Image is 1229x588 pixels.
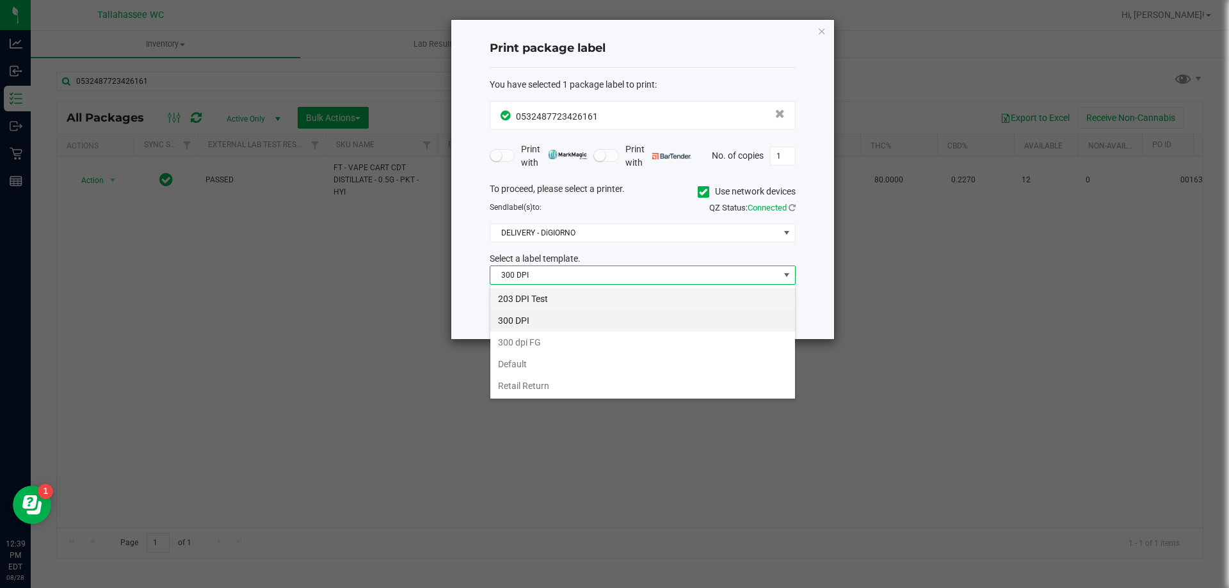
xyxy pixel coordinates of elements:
img: bartender.png [652,153,691,159]
div: Select a label template. [480,252,805,266]
h4: Print package label [490,40,796,57]
span: Print with [521,143,587,170]
span: 0532487723426161 [516,111,598,122]
span: You have selected 1 package label to print [490,79,655,90]
span: DELIVERY - DiGIORNO [490,224,779,242]
span: Connected [748,203,787,212]
li: 300 dpi FG [490,331,795,353]
span: Send to: [490,203,542,212]
li: Default [490,353,795,375]
li: 203 DPI Test [490,288,795,310]
span: 300 DPI [490,266,779,284]
div: : [490,78,796,91]
img: mark_magic_cybra.png [548,150,587,159]
li: Retail Return [490,375,795,397]
span: Print with [625,143,691,170]
label: Use network devices [698,185,796,198]
span: QZ Status: [709,203,796,212]
div: To proceed, please select a printer. [480,182,805,202]
iframe: Resource center [13,486,51,524]
span: In Sync [501,109,513,122]
iframe: Resource center unread badge [38,484,53,499]
span: label(s) [507,203,533,212]
li: 300 DPI [490,310,795,331]
span: No. of copies [712,150,764,160]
